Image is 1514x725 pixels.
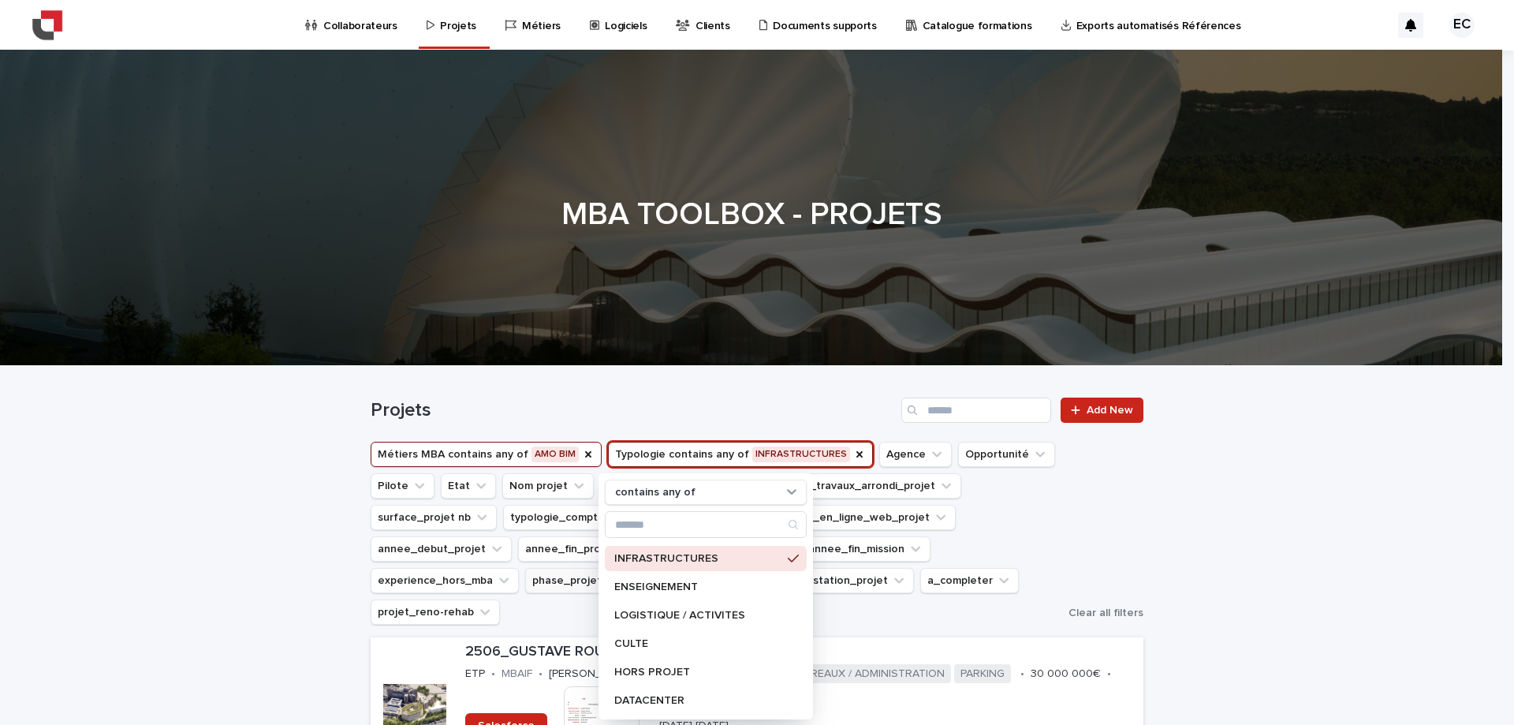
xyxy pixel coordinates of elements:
[1107,667,1111,681] p: •
[539,667,543,681] p: •
[32,9,63,41] img: YiAiwBLRm2aPEWe5IFcA
[503,505,666,530] button: typologie_compte_client
[614,610,781,621] p: LOGISTIQUE / ACTIVITÉS
[606,512,806,537] input: Search
[901,398,1051,423] input: Search
[608,442,873,467] button: Typologie
[614,581,781,592] p: ENSEIGNEMENT
[371,505,497,530] button: surface_projet nb
[371,600,500,625] button: projet_reno-rehab
[790,505,956,530] button: ref_en_ligne_web_projet
[801,536,930,562] button: annee_fin_mission
[783,568,914,593] button: attestation_projet
[1061,398,1143,423] a: Add New
[920,568,1019,593] button: a_completer
[371,399,895,422] h1: Projets
[759,473,961,499] button: montant_travaux_arrondi_projet
[1031,667,1101,681] p: 30 000 000€
[502,667,532,681] p: MBAIF
[954,664,1011,684] span: PARKING
[614,667,781,678] p: HORS PROJET
[790,664,951,684] span: BUREAUX / ADMINISTRATION
[1062,601,1143,625] button: Clear all filters
[365,196,1138,234] h1: MBA TOOLBOX - PROJETS
[615,486,695,499] p: contains any of
[605,511,807,538] div: Search
[371,442,602,467] button: Métiers MBA
[441,473,496,499] button: Etat
[371,568,519,593] button: experience_hors_mba
[549,667,635,681] p: [PERSON_NAME]
[1087,405,1133,416] span: Add New
[491,667,495,681] p: •
[879,442,952,467] button: Agence
[371,536,512,562] button: annee_debut_projet
[958,442,1055,467] button: Opportunité
[465,644,1137,661] p: 2506_GUSTAVE ROUSSY_BATIMENT ETP
[614,695,781,706] p: DATACENTER
[502,473,594,499] button: Nom projet
[1020,667,1024,681] p: •
[518,536,641,562] button: annee_fin_projet
[525,568,628,593] button: phase_projet
[614,553,781,564] p: INFRASTRUCTURES
[1449,13,1475,38] div: EC
[371,473,434,499] button: Pilote
[614,638,781,649] p: CULTE
[465,667,485,681] p: ETP
[1068,607,1143,618] span: Clear all filters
